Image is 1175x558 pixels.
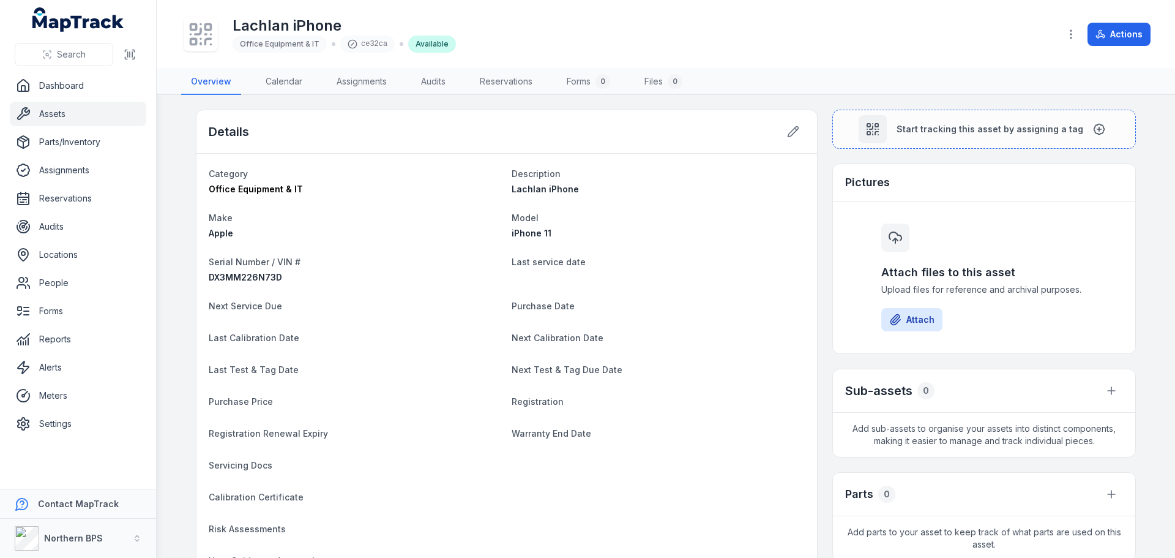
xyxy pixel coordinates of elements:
[10,102,146,126] a: Assets
[209,184,303,194] span: Office Equipment & IT
[209,301,282,311] span: Next Service Due
[209,460,272,470] span: Servicing Docs
[240,39,319,48] span: Office Equipment & IT
[10,130,146,154] a: Parts/Inventory
[512,168,561,179] span: Description
[845,382,912,399] h2: Sub-assets
[917,382,934,399] div: 0
[10,214,146,239] a: Audits
[209,257,300,267] span: Serial Number / VIN #
[10,158,146,183] a: Assignments
[209,168,248,179] span: Category
[512,301,575,311] span: Purchase Date
[1087,23,1151,46] button: Actions
[181,69,241,95] a: Overview
[897,123,1083,135] span: Start tracking this asset by assigning a tag
[470,69,542,95] a: Reservations
[327,69,397,95] a: Assignments
[411,69,455,95] a: Audits
[209,428,328,439] span: Registration Renewal Expiry
[881,264,1087,281] h3: Attach files to this asset
[512,184,579,194] span: Lachlan iPhone
[57,48,86,61] span: Search
[512,228,551,238] span: iPhone 11
[878,486,895,503] div: 0
[10,243,146,267] a: Locations
[881,308,942,331] button: Attach
[209,228,233,238] span: Apple
[512,428,591,439] span: Warranty End Date
[209,333,299,343] span: Last Calibration Date
[512,213,539,223] span: Model
[10,412,146,436] a: Settings
[209,272,282,282] span: DX3MM226N73D
[595,74,610,89] div: 0
[10,299,146,323] a: Forms
[635,69,692,95] a: Files0
[38,499,119,509] strong: Contact MapTrack
[209,213,233,223] span: Make
[209,396,273,407] span: Purchase Price
[15,43,113,66] button: Search
[209,364,299,375] span: Last Test & Tag Date
[233,16,456,36] h1: Lachlan iPhone
[340,36,395,53] div: ce32ca
[408,36,456,53] div: Available
[32,7,124,32] a: MapTrack
[10,186,146,211] a: Reservations
[10,327,146,352] a: Reports
[845,174,890,191] h3: Pictures
[10,74,146,98] a: Dashboard
[44,533,103,543] strong: Northern BPS
[512,257,586,267] span: Last service date
[512,396,564,407] span: Registration
[832,110,1136,149] button: Start tracking this asset by assigning a tag
[209,123,249,140] h2: Details
[256,69,312,95] a: Calendar
[10,355,146,380] a: Alerts
[881,284,1087,296] span: Upload files for reference and archival purposes.
[209,492,304,502] span: Calibration Certificate
[845,486,873,503] h3: Parts
[10,383,146,408] a: Meters
[833,413,1135,457] span: Add sub-assets to organise your assets into distinct components, making it easier to manage and t...
[557,69,620,95] a: Forms0
[209,524,286,534] span: Risk Assessments
[10,271,146,295] a: People
[512,333,603,343] span: Next Calibration Date
[668,74,682,89] div: 0
[512,364,622,375] span: Next Test & Tag Due Date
